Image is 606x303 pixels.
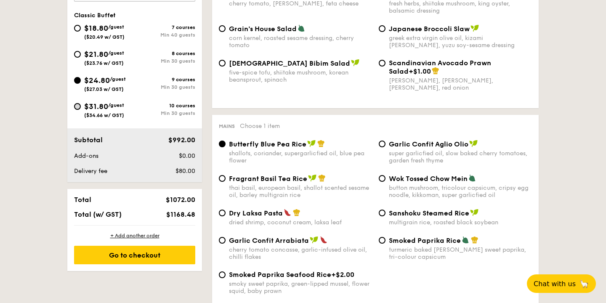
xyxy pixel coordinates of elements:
[527,274,596,293] button: Chat with us🦙
[135,32,195,38] div: Min 40 guests
[74,136,103,144] span: Subtotal
[229,280,372,295] div: smoky sweet paprika, green-lipped mussel, flower squid, baby prawn
[432,67,439,74] img: icon-chef-hat.a58ddaea.svg
[135,58,195,64] div: Min 30 guests
[135,24,195,30] div: 7 courses
[219,141,226,147] input: Butterfly Blue Pea Riceshallots, coriander, supergarlicfied oil, blue pea flower
[470,24,479,32] img: icon-vegan.f8ff3823.svg
[320,236,327,244] img: icon-spicy.37a8142b.svg
[229,69,372,83] div: five-spice tofu, shiitake mushroom, korean beansprout, spinach
[379,175,385,182] input: Wok Tossed Chow Meinbutton mushroom, tricolour capsicum, cripsy egg noodle, kikkoman, super garli...
[74,232,195,239] div: + Add another order
[74,210,122,218] span: Total (w/ GST)
[389,246,532,260] div: turmeric baked [PERSON_NAME] sweet paprika, tri-colour capsicum
[389,25,470,33] span: Japanese Broccoli Slaw
[389,77,532,91] div: [PERSON_NAME], [PERSON_NAME], [PERSON_NAME], red onion
[74,103,81,110] input: $31.80/guest($34.66 w/ GST)10 coursesMin 30 guests
[135,77,195,82] div: 9 courses
[74,25,81,32] input: $18.80/guest($20.49 w/ GST)7 coursesMin 40 guests
[379,25,385,32] input: Japanese Broccoli Slawgreek extra virgin olive oil, kizami [PERSON_NAME], yuzu soy-sesame dressing
[229,59,350,67] span: [DEMOGRAPHIC_DATA] Bibim Salad
[470,209,478,216] img: icon-vegan.f8ff3823.svg
[229,25,297,33] span: Grain's House Salad
[389,237,461,245] span: Smoked Paprika Rice
[469,140,478,147] img: icon-vegan.f8ff3823.svg
[379,210,385,216] input: Sanshoku Steamed Ricemultigrain rice, roasted black soybean
[168,136,195,144] span: $992.00
[135,110,195,116] div: Min 30 guests
[84,86,124,92] span: ($27.03 w/ GST)
[74,152,98,159] span: Add-ons
[468,174,476,182] img: icon-vegetarian.fe4039eb.svg
[409,67,431,75] span: +$1.00
[389,209,469,217] span: Sanshoku Steamed Rice
[84,76,110,85] span: $24.80
[84,24,108,33] span: $18.80
[179,152,195,159] span: $0.00
[240,122,280,130] span: Choose 1 item
[308,174,316,182] img: icon-vegan.f8ff3823.svg
[229,209,283,217] span: Dry Laksa Pasta
[379,60,385,66] input: Scandinavian Avocado Prawn Salad+$1.00[PERSON_NAME], [PERSON_NAME], [PERSON_NAME], red onion
[219,175,226,182] input: Fragrant Basil Tea Ricethai basil, european basil, shallot scented sesame oil, barley multigrain ...
[229,219,372,226] div: dried shrimp, coconut cream, laksa leaf
[389,184,532,199] div: button mushroom, tricolour capsicum, cripsy egg noodle, kikkoman, super garlicfied oil
[74,77,81,84] input: $24.80/guest($27.03 w/ GST)9 coursesMin 30 guests
[317,140,325,147] img: icon-chef-hat.a58ddaea.svg
[219,271,226,278] input: Smoked Paprika Seafood Rice+$2.00smoky sweet paprika, green-lipped mussel, flower squid, baby prawn
[84,50,108,59] span: $21.80
[74,246,195,264] div: Go to checkout
[135,84,195,90] div: Min 30 guests
[389,35,532,49] div: greek extra virgin olive oil, kizami [PERSON_NAME], yuzu soy-sesame dressing
[74,167,107,175] span: Delivery fee
[175,167,195,175] span: $80.00
[471,236,478,244] img: icon-chef-hat.a58ddaea.svg
[135,50,195,56] div: 8 courses
[229,150,372,164] div: shallots, coriander, supergarlicfied oil, blue pea flower
[166,196,195,204] span: $1072.00
[219,25,226,32] input: Grain's House Saladcorn kernel, roasted sesame dressing, cherry tomato
[219,237,226,244] input: Garlic Confit Arrabiatacherry tomato concasse, garlic-infused olive oil, chilli flakes
[74,196,91,204] span: Total
[389,59,491,75] span: Scandinavian Avocado Prawn Salad
[108,50,124,56] span: /guest
[310,236,318,244] img: icon-vegan.f8ff3823.svg
[462,236,469,244] img: icon-vegetarian.fe4039eb.svg
[110,76,126,82] span: /guest
[579,279,589,289] span: 🦙
[84,34,125,40] span: ($20.49 w/ GST)
[389,140,468,148] span: Garlic Confit Aglio Olio
[284,209,291,216] img: icon-spicy.37a8142b.svg
[351,59,359,66] img: icon-vegan.f8ff3823.svg
[84,112,124,118] span: ($34.66 w/ GST)
[108,102,124,108] span: /guest
[331,271,354,279] span: +$2.00
[229,271,331,279] span: Smoked Paprika Seafood Rice
[389,150,532,164] div: super garlicfied oil, slow baked cherry tomatoes, garden fresh thyme
[307,140,316,147] img: icon-vegan.f8ff3823.svg
[166,210,195,218] span: $1168.48
[389,175,468,183] span: Wok Tossed Chow Mein
[74,51,81,58] input: $21.80/guest($23.76 w/ GST)8 coursesMin 30 guests
[84,60,124,66] span: ($23.76 w/ GST)
[229,35,372,49] div: corn kernel, roasted sesame dressing, cherry tomato
[135,103,195,109] div: 10 courses
[219,60,226,66] input: [DEMOGRAPHIC_DATA] Bibim Saladfive-spice tofu, shiitake mushroom, korean beansprout, spinach
[318,174,326,182] img: icon-chef-hat.a58ddaea.svg
[74,12,116,19] span: Classic Buffet
[298,24,305,32] img: icon-vegetarian.fe4039eb.svg
[108,24,124,30] span: /guest
[389,219,532,226] div: multigrain rice, roasted black soybean
[229,175,307,183] span: Fragrant Basil Tea Rice
[379,237,385,244] input: Smoked Paprika Riceturmeric baked [PERSON_NAME] sweet paprika, tri-colour capsicum
[229,140,306,148] span: Butterfly Blue Pea Rice
[219,210,226,216] input: Dry Laksa Pastadried shrimp, coconut cream, laksa leaf
[534,280,576,288] span: Chat with us
[229,246,372,260] div: cherry tomato concasse, garlic-infused olive oil, chilli flakes
[219,123,235,129] span: Mains
[229,237,309,245] span: Garlic Confit Arrabiata
[229,184,372,199] div: thai basil, european basil, shallot scented sesame oil, barley multigrain rice
[379,141,385,147] input: Garlic Confit Aglio Oliosuper garlicfied oil, slow baked cherry tomatoes, garden fresh thyme
[84,102,108,111] span: $31.80
[293,209,300,216] img: icon-chef-hat.a58ddaea.svg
